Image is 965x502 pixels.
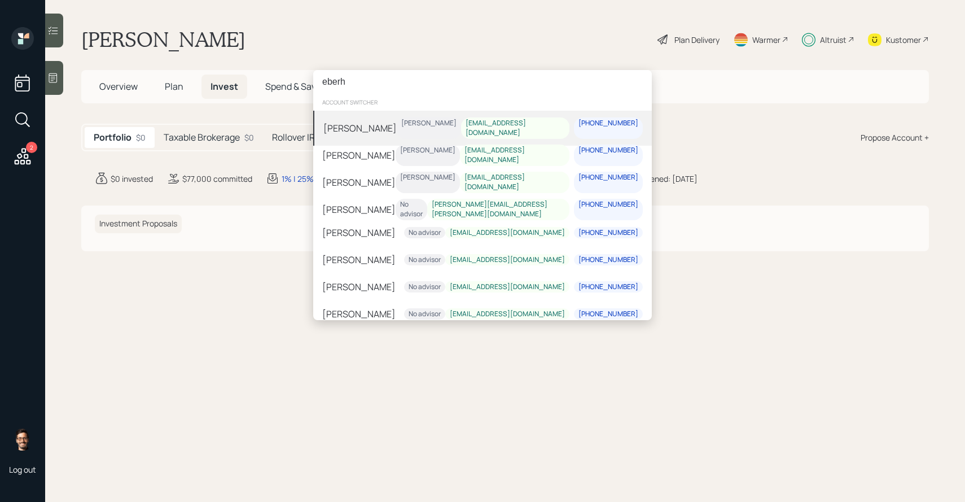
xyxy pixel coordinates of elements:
[432,200,565,219] div: [PERSON_NAME][EMAIL_ADDRESS][PERSON_NAME][DOMAIN_NAME]
[450,228,565,238] div: [EMAIL_ADDRESS][DOMAIN_NAME]
[322,149,396,162] div: [PERSON_NAME]
[401,119,457,128] div: [PERSON_NAME]
[400,173,455,182] div: [PERSON_NAME]
[322,253,396,267] div: [PERSON_NAME]
[322,203,396,216] div: [PERSON_NAME]
[450,282,565,292] div: [EMAIL_ADDRESS][DOMAIN_NAME]
[323,121,397,135] div: [PERSON_NAME]
[578,309,638,319] div: [PHONE_NUMBER]
[313,70,652,94] input: Type a command or search…
[578,228,638,238] div: [PHONE_NUMBER]
[322,226,396,239] div: [PERSON_NAME]
[409,282,441,292] div: No advisor
[578,200,638,209] div: [PHONE_NUMBER]
[578,173,638,182] div: [PHONE_NUMBER]
[450,309,565,319] div: [EMAIL_ADDRESS][DOMAIN_NAME]
[464,173,565,192] div: [EMAIL_ADDRESS][DOMAIN_NAME]
[464,146,565,165] div: [EMAIL_ADDRESS][DOMAIN_NAME]
[409,255,441,265] div: No advisor
[400,146,455,155] div: [PERSON_NAME]
[322,176,396,189] div: [PERSON_NAME]
[466,119,565,138] div: [EMAIL_ADDRESS][DOMAIN_NAME]
[578,282,638,292] div: [PHONE_NUMBER]
[409,228,441,238] div: No advisor
[450,255,565,265] div: [EMAIL_ADDRESS][DOMAIN_NAME]
[578,119,638,128] div: [PHONE_NUMBER]
[578,146,638,155] div: [PHONE_NUMBER]
[313,94,652,111] div: account switcher
[400,200,423,219] div: No advisor
[578,255,638,265] div: [PHONE_NUMBER]
[322,307,396,321] div: [PERSON_NAME]
[322,280,396,294] div: [PERSON_NAME]
[409,309,441,319] div: No advisor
